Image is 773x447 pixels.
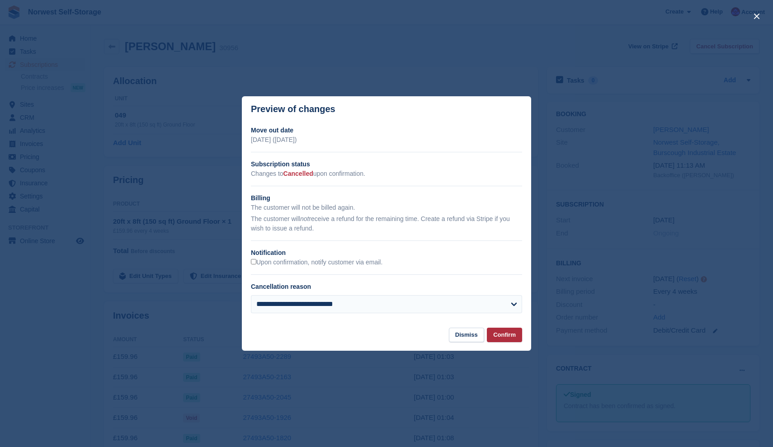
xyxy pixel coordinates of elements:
[251,259,256,264] input: Upon confirmation, notify customer via email.
[749,9,764,24] button: close
[251,214,522,233] p: The customer will receive a refund for the remaining time. Create a refund via Stripe if you wish...
[251,126,522,135] h2: Move out date
[251,283,311,290] label: Cancellation reason
[251,193,522,203] h2: Billing
[283,170,313,177] span: Cancelled
[251,169,522,179] p: Changes to upon confirmation.
[251,104,335,114] p: Preview of changes
[251,135,522,145] p: [DATE] ([DATE])
[251,160,522,169] h2: Subscription status
[251,259,382,267] label: Upon confirmation, notify customer via email.
[251,248,522,258] h2: Notification
[487,328,522,343] button: Confirm
[251,203,522,212] p: The customer will not be billed again.
[300,215,309,222] em: not
[449,328,484,343] button: Dismiss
